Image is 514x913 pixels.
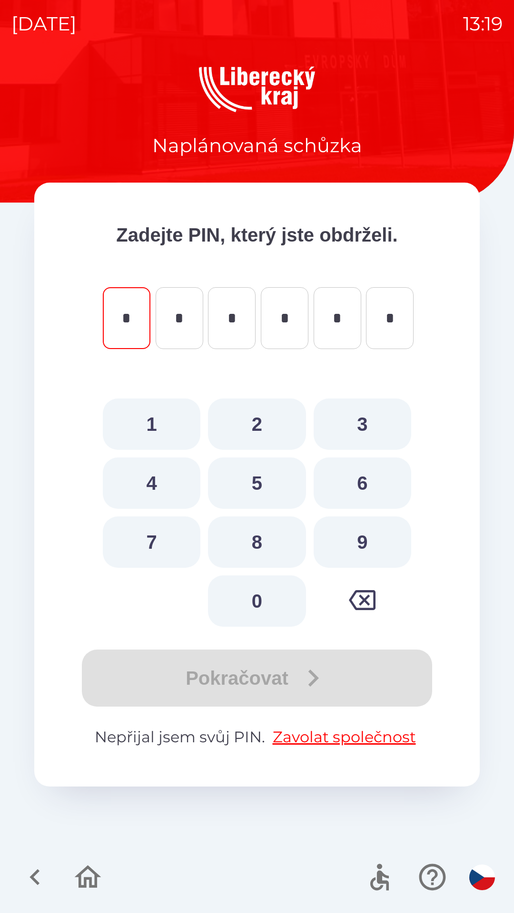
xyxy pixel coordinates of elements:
img: Logo [34,67,480,112]
button: 6 [314,457,411,509]
button: 1 [103,398,200,450]
button: 8 [208,516,306,568]
button: 2 [208,398,306,450]
button: 0 [208,575,306,627]
p: Naplánovaná schůzka [152,131,362,160]
p: Nepřijal jsem svůj PIN. [72,726,442,748]
button: 7 [103,516,200,568]
button: 4 [103,457,200,509]
img: cs flag [469,864,495,890]
p: 13:19 [463,10,503,38]
button: 3 [314,398,411,450]
button: Zavolat společnost [269,726,420,748]
p: Zadejte PIN, který jste obdrželi. [72,221,442,249]
button: 9 [314,516,411,568]
button: 5 [208,457,306,509]
p: [DATE] [11,10,77,38]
